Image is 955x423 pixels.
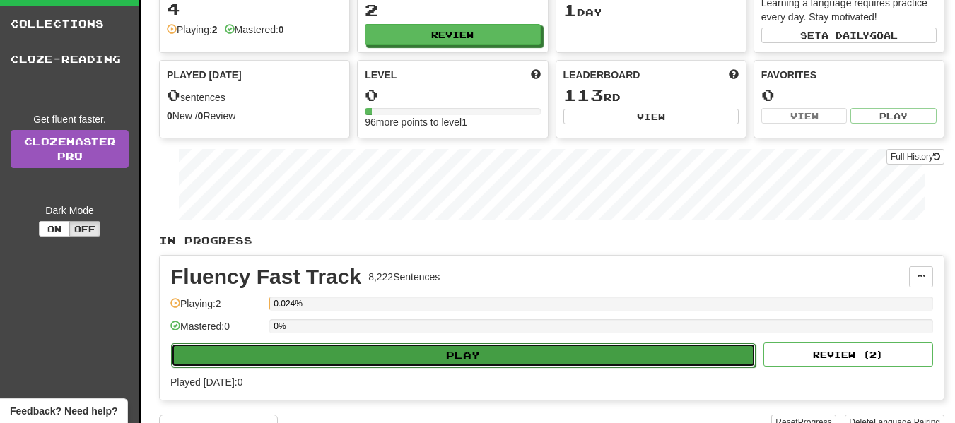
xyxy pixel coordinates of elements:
div: Favorites [761,68,937,82]
button: View [563,109,739,124]
div: 2 [365,1,540,19]
span: 113 [563,85,604,105]
div: 96 more points to level 1 [365,115,540,129]
div: Playing: [167,23,218,37]
div: Mastered: 0 [170,319,262,342]
strong: 0 [198,110,204,121]
span: Leaderboard [563,68,640,82]
div: Playing: 2 [170,297,262,320]
button: Review [365,24,540,45]
div: Dark Mode [11,203,129,218]
div: 0 [761,86,937,104]
strong: 0 [279,24,284,35]
a: ClozemasterPro [11,130,129,168]
button: View [761,108,848,124]
div: sentences [167,86,342,105]
button: Off [69,221,100,237]
span: Played [DATE] [167,68,242,82]
span: Played [DATE]: 0 [170,376,242,388]
div: Get fluent faster. [11,112,129,126]
div: Fluency Fast Track [170,266,361,287]
div: New / Review [167,109,342,123]
button: On [39,221,70,237]
button: Play [850,108,937,124]
button: Review (2) [763,342,933,367]
span: 0 [167,85,180,105]
div: 0 [365,86,540,104]
div: rd [563,86,739,105]
span: Level [365,68,397,82]
button: Seta dailygoal [761,28,937,43]
div: Day [563,1,739,20]
p: In Progress [159,234,944,248]
span: This week in points, UTC [729,68,739,82]
span: Open feedback widget [10,404,117,418]
strong: 2 [212,24,218,35]
button: Play [171,343,756,367]
div: Mastered: [225,23,284,37]
button: Full History [886,149,944,165]
div: 8,222 Sentences [368,270,440,284]
span: a daily [821,30,869,40]
strong: 0 [167,110,172,121]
